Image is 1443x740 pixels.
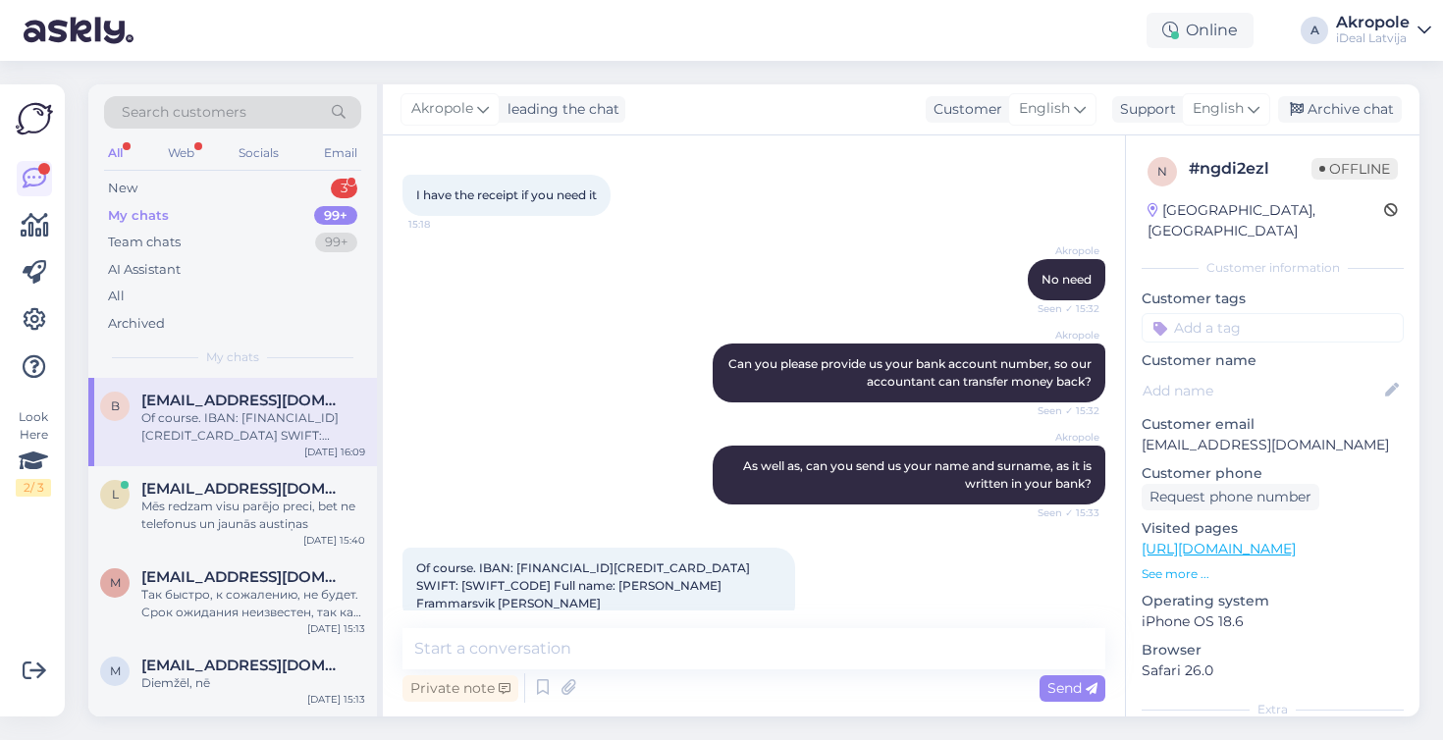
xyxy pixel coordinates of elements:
p: iPhone OS 18.6 [1142,611,1404,632]
p: Safari 26.0 [1142,661,1404,681]
div: [GEOGRAPHIC_DATA], [GEOGRAPHIC_DATA] [1148,200,1384,241]
img: Askly Logo [16,100,53,137]
span: n [1157,164,1167,179]
div: New [108,179,137,198]
div: AI Assistant [108,260,181,280]
div: My chats [108,206,169,226]
div: [DATE] 15:13 [307,692,365,707]
div: Так быстро, к сожалению, не будет. Срок ожидания неизвестен, так как может варьироваться [141,586,365,621]
span: Akropole [1026,328,1099,343]
div: iDeal Latvija [1336,30,1410,46]
div: Online [1147,13,1254,48]
span: Can you please provide us your bank account number, so our accountant can transfer money back? [728,356,1095,389]
input: Add a tag [1142,313,1404,343]
span: Search customers [122,102,246,123]
p: Customer name [1142,350,1404,371]
div: Customer [926,99,1002,120]
div: Mēs redzam visu parējo preci, bet ne telefonus un jaunās austiņas [141,498,365,533]
div: # ngdi2ezl [1189,157,1311,181]
span: 15:18 [408,217,482,232]
a: AkropoleiDeal Latvija [1336,15,1431,46]
span: Akropole [1026,430,1099,445]
span: No need [1042,272,1092,287]
div: Socials [235,140,283,166]
span: Seen ✓ 15:33 [1026,505,1099,520]
span: b [111,398,120,413]
div: A [1301,17,1328,44]
div: Team chats [108,233,181,252]
span: English [1019,98,1070,120]
span: Seen ✓ 15:32 [1026,301,1099,316]
div: Customer information [1142,259,1404,277]
div: Support [1112,99,1176,120]
div: Email [320,140,361,166]
span: Send [1047,679,1097,697]
div: 99+ [315,233,357,252]
div: Archive chat [1278,96,1402,123]
p: See more ... [1142,565,1404,583]
span: I have the receipt if you need it [416,187,597,202]
span: lusevk@gmail.com [141,480,346,498]
span: m [110,663,121,678]
span: m [110,575,121,590]
span: My chats [206,348,259,366]
p: Visited pages [1142,518,1404,539]
div: 3 [331,179,357,198]
p: Customer email [1142,414,1404,435]
div: Request phone number [1142,484,1319,510]
span: Offline [1311,158,1398,180]
div: All [108,287,125,306]
div: Look Here [16,408,51,497]
div: 2 / 3 [16,479,51,497]
span: millere.emma@gmail.com [141,657,346,674]
span: Seen ✓ 15:32 [1026,403,1099,418]
div: Extra [1142,701,1404,718]
div: Archived [108,314,165,334]
div: [DATE] 15:40 [303,533,365,548]
p: Customer tags [1142,289,1404,309]
p: Operating system [1142,591,1404,611]
span: l [112,487,119,502]
p: Customer phone [1142,463,1404,484]
span: As well as, can you send us your name and surname, as it is written in your bank? [743,458,1095,491]
div: 99+ [314,206,357,226]
p: Browser [1142,640,1404,661]
div: Akropole [1336,15,1410,30]
span: English [1193,98,1244,120]
span: bendikflarsen@icloud.com [141,392,346,409]
div: [DATE] 16:09 [304,445,365,459]
div: Diemžēl, nē [141,674,365,692]
div: Of course. IBAN: [FINANCIAL_ID][CREDIT_CARD_DATA] SWIFT: [SWIFT_CODE] Full name: [PERSON_NAME] Fr... [141,409,365,445]
span: Akropole [1026,243,1099,258]
div: Web [164,140,198,166]
p: [EMAIL_ADDRESS][DOMAIN_NAME] [1142,435,1404,455]
span: maximilmax9@gmail.com [141,568,346,586]
span: Akropole [411,98,473,120]
input: Add name [1143,380,1381,401]
div: Private note [402,675,518,702]
div: leading the chat [500,99,619,120]
div: [DATE] 15:13 [307,621,365,636]
a: [URL][DOMAIN_NAME] [1142,540,1296,557]
div: All [104,140,127,166]
span: Of course. IBAN: [FINANCIAL_ID][CREDIT_CARD_DATA] SWIFT: [SWIFT_CODE] Full name: [PERSON_NAME] Fr... [416,560,753,610]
